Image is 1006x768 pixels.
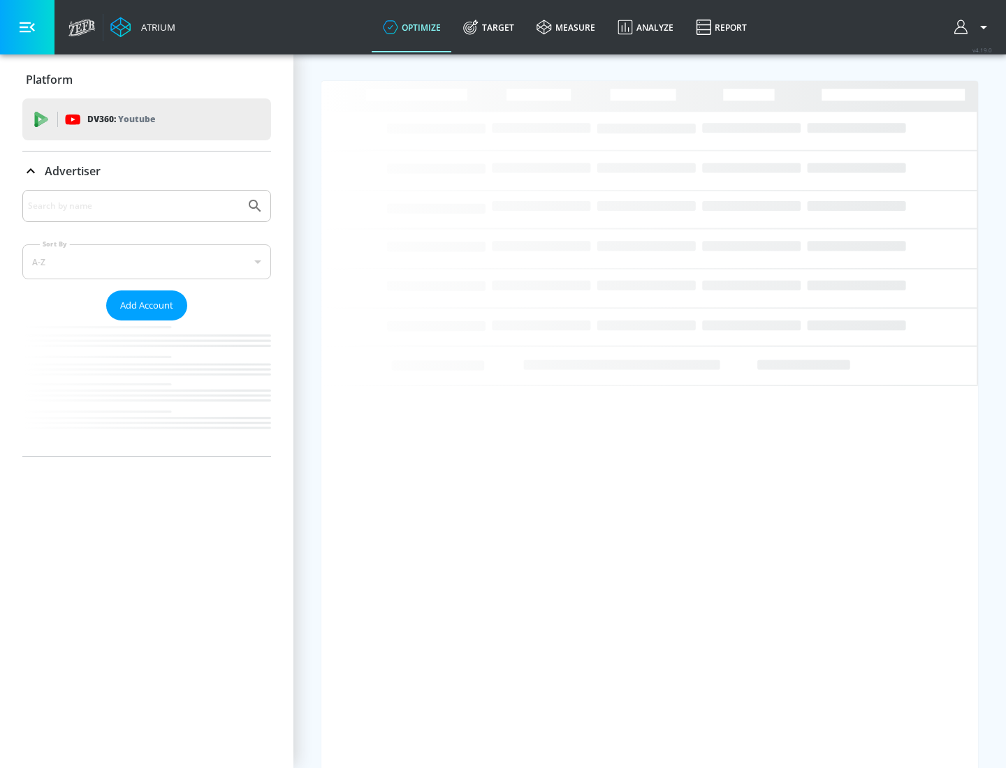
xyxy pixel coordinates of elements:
label: Sort By [40,239,70,249]
button: Add Account [106,290,187,320]
p: DV360: [87,112,155,127]
a: Analyze [606,2,685,52]
div: Advertiser [22,152,271,191]
nav: list of Advertiser [22,320,271,456]
div: Platform [22,60,271,99]
div: DV360: Youtube [22,98,271,140]
p: Platform [26,72,73,87]
a: optimize [372,2,452,52]
div: Advertiser [22,190,271,456]
p: Advertiser [45,163,101,179]
a: measure [525,2,606,52]
a: Report [685,2,758,52]
span: Add Account [120,297,173,313]
div: Atrium [136,21,175,34]
a: Atrium [110,17,175,38]
p: Youtube [118,112,155,126]
div: A-Z [22,244,271,279]
a: Target [452,2,525,52]
input: Search by name [28,197,240,215]
span: v 4.19.0 [972,46,992,54]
